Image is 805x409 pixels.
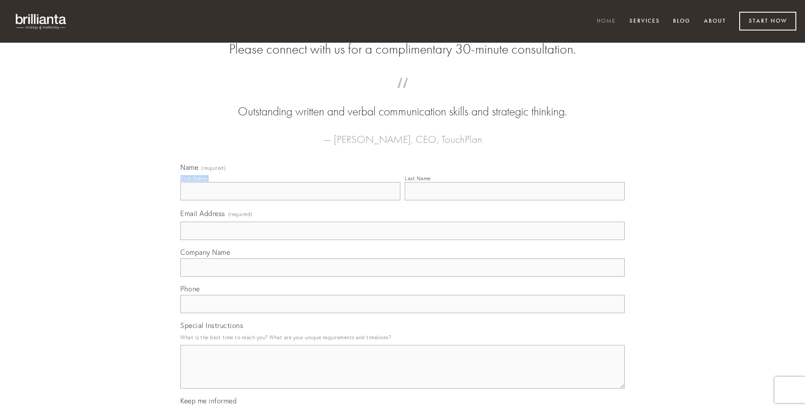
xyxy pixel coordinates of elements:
span: Phone [180,284,200,293]
span: (required) [228,208,253,220]
h2: Please connect with us for a complimentary 30-minute consultation. [180,41,625,57]
div: First Name [180,175,207,182]
figcaption: — [PERSON_NAME], CEO, TouchPlan [194,120,611,148]
a: Start Now [739,12,796,30]
span: (required) [201,166,226,171]
img: brillianta - research, strategy, marketing [9,9,74,34]
p: What is the best time to reach you? What are your unique requirements and timelines? [180,331,625,343]
a: Services [624,14,666,29]
span: “ [194,86,611,103]
span: Company Name [180,248,230,257]
blockquote: Outstanding written and verbal communication skills and strategic thinking. [194,86,611,120]
a: Blog [667,14,696,29]
div: Last Name [405,175,431,182]
a: About [698,14,732,29]
span: Keep me informed [180,396,237,405]
span: Special Instructions [180,321,243,330]
span: Name [180,163,198,172]
a: Home [591,14,622,29]
span: Email Address [180,209,225,218]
